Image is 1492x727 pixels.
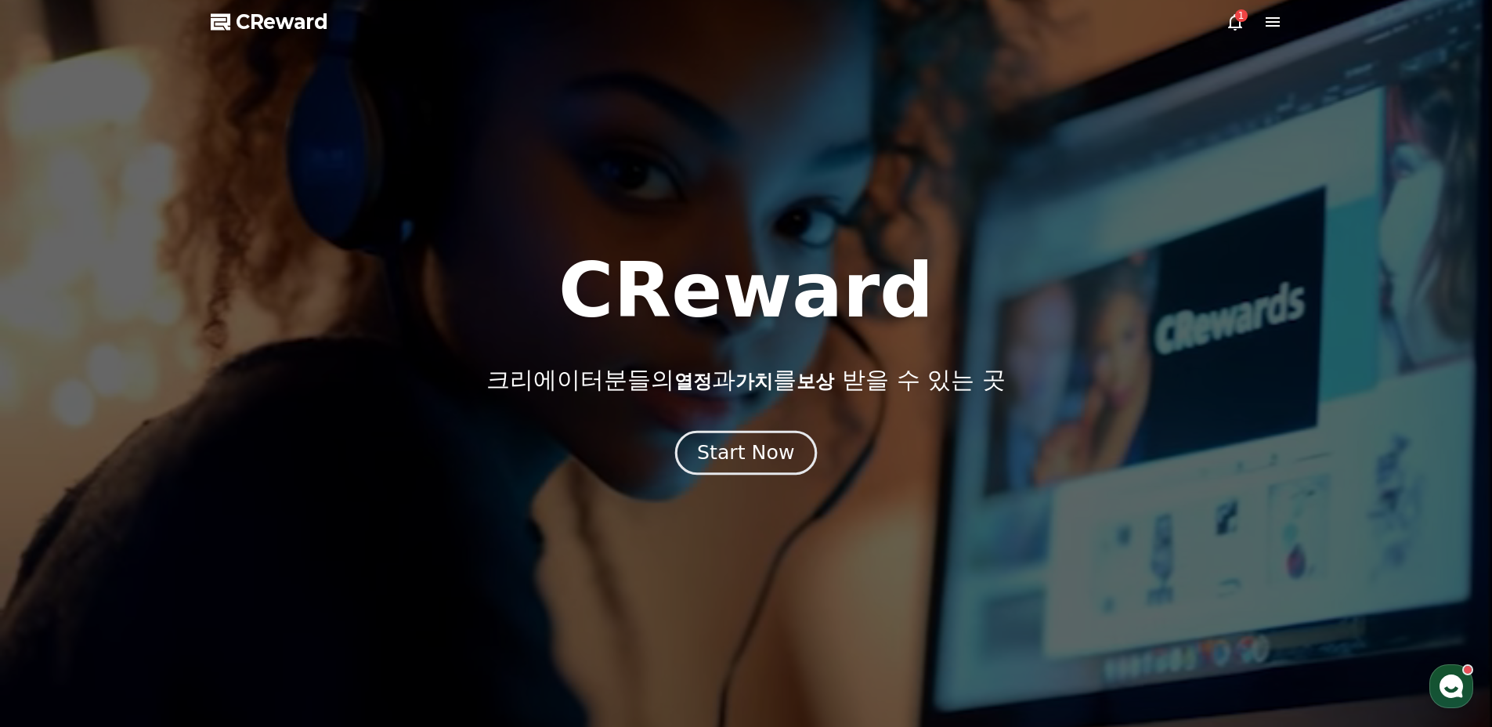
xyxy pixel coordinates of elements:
a: CReward [211,9,328,34]
div: 1 [1235,9,1248,22]
a: 홈 [5,497,103,536]
span: 대화 [143,521,162,533]
span: 설정 [242,520,261,533]
a: Start Now [678,447,814,462]
span: 가치 [735,371,773,392]
span: 보상 [797,371,834,392]
button: Start Now [675,431,817,476]
a: 설정 [202,497,301,536]
div: Start Now [697,439,794,466]
a: 1 [1226,13,1245,31]
h1: CReward [558,253,934,328]
span: 홈 [49,520,59,533]
a: 대화 [103,497,202,536]
span: CReward [236,9,328,34]
p: 크리에이터분들의 과 를 받을 수 있는 곳 [486,366,1005,394]
span: 열정 [674,371,712,392]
